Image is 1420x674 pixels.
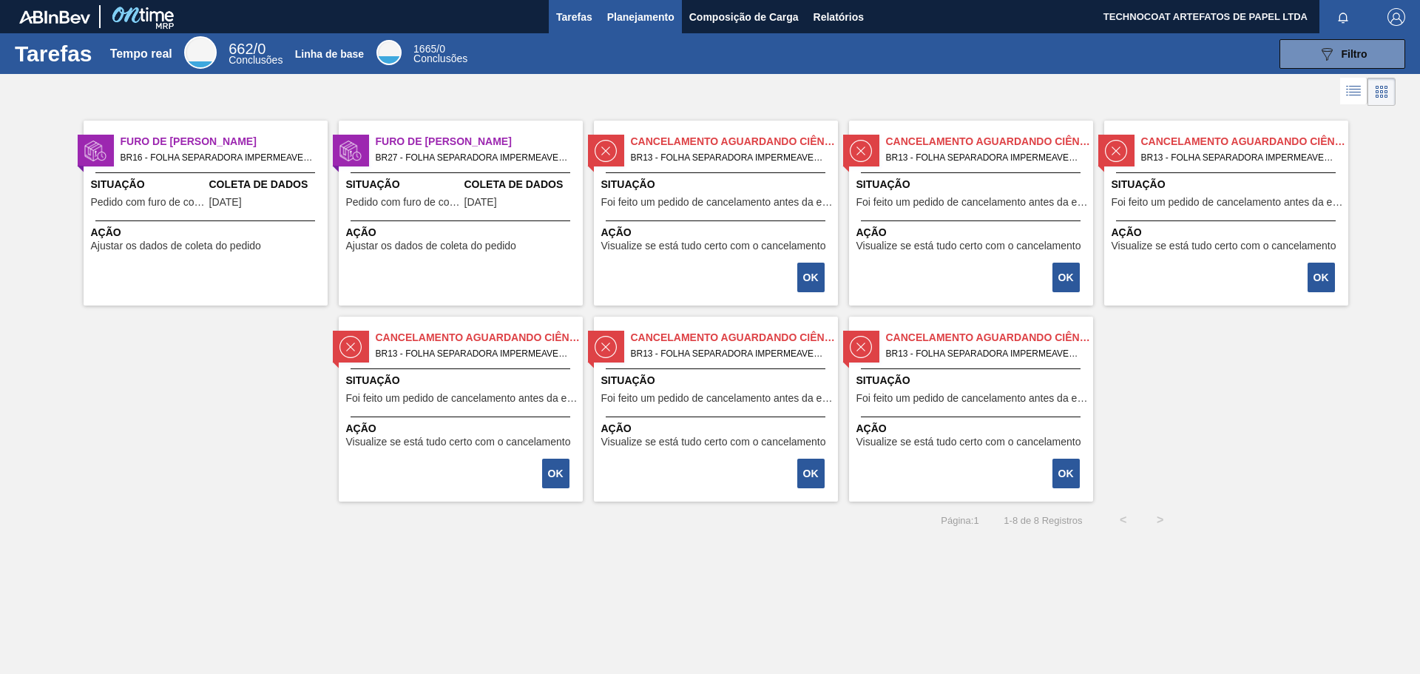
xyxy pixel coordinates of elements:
[1112,178,1166,190] font: Situação
[971,515,974,526] font: :
[295,48,364,60] font: Linha de base
[91,178,145,190] font: Situação
[121,149,316,166] span: BR16 - FOLHA SEPARADORA IMPERMEAVEL Pedido - 1971943
[376,134,583,149] span: Furo de Coleta
[856,374,910,386] font: Situação
[856,226,887,238] font: Ação
[803,468,819,479] font: OK
[257,41,266,57] font: 0
[184,36,217,69] div: Tempo real
[1309,261,1336,294] div: Completar tarefa: 29856283
[376,152,636,163] font: BR27 - FOLHA SEPARADORA IMPERMEAVEL Pedido - 1968980
[886,348,1146,359] font: BR13 - FOLHA SEPARADORA IMPERMEAVEL Pedido - 2006441
[856,392,1228,404] font: Foi feito um pedido de cancelamento antes da etapa de aguardando faturamento
[1054,457,1081,490] div: Completar tarefa: 29863982
[229,41,253,57] span: 662
[413,43,436,55] span: 1665
[631,135,842,147] font: Cancelamento aguardando ciência
[631,134,838,149] span: Cancelamento aguardando ciência
[601,178,655,190] font: Situação
[1112,226,1142,238] font: Ação
[121,134,328,149] span: Furo de Coleta
[797,459,825,488] button: OK
[631,330,838,346] span: Cancelamento aguardando ciência
[601,240,826,252] font: Visualize se está tudo certo com o cancelamento
[1112,177,1345,192] span: Situação
[1340,78,1367,106] div: Visão em Lista
[15,41,92,66] font: Tarefas
[601,436,826,448] font: Visualize se está tudo certo com o cancelamento
[1105,502,1142,539] button: <
[856,197,1089,208] span: Foi feito um pedido de cancelamento antes da etapa de aguardando faturamento
[91,196,212,208] font: Pedido com furo de coleta
[91,226,121,238] font: Ação
[1308,263,1335,292] button: OK
[346,197,461,208] span: Pedido com furo de coleta
[110,47,172,60] font: Tempo real
[886,135,1098,147] font: Cancelamento aguardando ciência
[1279,39,1405,69] button: Filtro
[1034,515,1039,526] font: 8
[1342,48,1367,60] font: Filtro
[1004,515,1009,526] font: 1
[209,178,308,190] font: Coleta de Dados
[601,374,655,386] font: Situação
[886,330,1093,346] span: Cancelamento aguardando ciência
[19,10,90,24] img: TNhmsLtSVTkK8tSr43FrP2fwEKptu5GPRR3wAAAABJRU5ErkJggg==
[814,11,864,23] font: Relatórios
[1012,515,1018,526] font: 8
[631,346,826,362] span: BR13 - FOLHA SEPARADORA IMPERMEAVEL Pedido - 2006440
[856,177,1089,192] span: Situação
[91,177,206,192] span: Situação
[799,457,826,490] div: Completar tarefa: 29860182
[856,422,887,434] font: Ação
[886,134,1093,149] span: Cancelamento aguardando ciência
[1112,240,1336,252] font: Visualize se está tudo certo com o cancelamento
[209,196,242,208] font: [DATE]
[856,178,910,190] font: Situação
[1141,152,1402,163] font: BR13 - FOLHA SEPARADORA IMPERMEAVEL Pedido - 2006441
[376,135,512,147] font: Furo de [PERSON_NAME]
[601,226,632,238] font: Ação
[856,196,1228,208] font: Foi feito um pedido de cancelamento antes da etapa de aguardando faturamento
[346,240,516,252] font: Ajustar os dados de coleta do pedido
[601,197,834,208] span: Foi feito um pedido de cancelamento antes da etapa de aguardando faturamento
[548,468,564,479] font: OK
[886,331,1098,343] font: Cancelamento aguardando ciência
[346,392,718,404] font: Foi feito um pedido de cancelamento antes da etapa de aguardando faturamento
[803,272,819,283] font: OK
[121,152,381,163] font: BR16 - FOLHA SEPARADORA IMPERMEAVEL Pedido - 1971943
[631,152,891,163] font: BR13 - FOLHA SEPARADORA IMPERMEAVEL Pedido - 2006439
[413,44,467,64] div: Linha de base
[1141,134,1348,149] span: Cancelamento aguardando ciência
[346,178,400,190] font: Situação
[229,54,283,66] font: Conclusões
[556,11,592,23] font: Tarefas
[631,149,826,166] span: BR13 - FOLHA SEPARADORA IMPERMEAVEL Pedido - 2006439
[595,336,617,358] img: status
[601,422,632,434] font: Ação
[1112,197,1345,208] span: Foi feito um pedido de cancelamento antes da etapa de aguardando faturamento
[346,374,400,386] font: Situação
[464,197,497,208] span: 16/06/2025
[1010,515,1012,526] font: -
[346,436,571,448] font: Visualize se está tudo certo com o cancelamento
[973,515,978,526] font: 1
[346,226,376,238] font: Ação
[464,196,497,208] font: [DATE]
[464,178,564,190] font: Coleta de Dados
[542,459,569,488] button: OK
[595,140,617,162] img: status
[1054,261,1081,294] div: Completar tarefa: 29856282
[1367,78,1396,106] div: Visão em Cards
[631,331,842,343] font: Cancelamento aguardando ciência
[339,336,362,358] img: status
[1141,149,1336,166] span: BR13 - FOLHA SEPARADORA IMPERMEAVEL Pedido - 2006441
[84,140,106,162] img: status
[1313,272,1329,283] font: OK
[1052,459,1080,488] button: OK
[1387,8,1405,26] img: Sair
[346,196,467,208] font: Pedido com furo de coleta
[886,149,1081,166] span: BR13 - FOLHA SEPARADORA IMPERMEAVEL Pedido - 2006440
[607,11,674,23] font: Planejamento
